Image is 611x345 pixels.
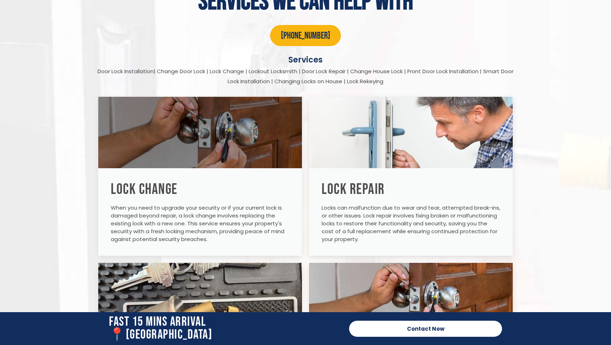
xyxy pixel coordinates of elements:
[95,55,516,65] div: Services
[407,326,444,331] span: Contact Now
[111,181,289,199] h2: Lock Change
[95,66,516,86] div: Door Lock Installation| Change Door Lock | Lock Change | Lockout Locksmith | Door Lock Repair | C...
[270,25,341,46] a: [PHONE_NUMBER]
[111,204,289,243] div: When you need to upgrade your security or if your current lock is damaged beyond repair, a lock c...
[322,204,500,243] div: Locks can malfunction due to wear and tear, attempted break-ins, or other issues. Lock repair inv...
[349,321,502,337] a: Contact Now
[109,316,342,341] h2: Fast 15 Mins Arrival 📍[GEOGRAPHIC_DATA]
[322,181,500,199] h2: Lock Repair
[281,30,330,42] span: [PHONE_NUMBER]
